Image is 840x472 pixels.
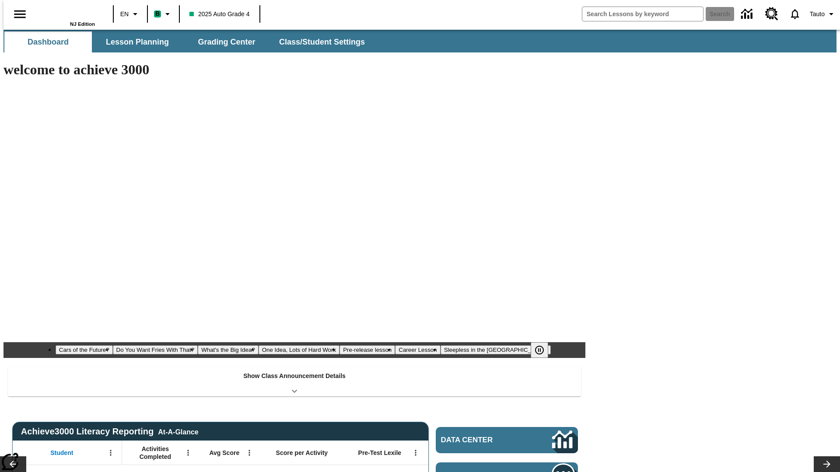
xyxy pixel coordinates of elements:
[198,345,259,354] button: Slide 3 What's the Big Idea?
[155,8,160,19] span: B
[209,449,239,457] span: Avg Score
[116,6,144,22] button: Language: EN, Select a language
[4,31,92,52] button: Dashboard
[198,37,255,47] span: Grading Center
[56,345,113,354] button: Slide 1 Cars of the Future?
[531,342,548,358] button: Pause
[259,345,339,354] button: Slide 4 One Idea, Lots of Hard Work
[358,449,402,457] span: Pre-Test Lexile
[276,449,328,457] span: Score per Activity
[94,31,181,52] button: Lesson Planning
[760,2,784,26] a: Resource Center, Will open in new tab
[38,3,95,27] div: Home
[395,345,440,354] button: Slide 6 Career Lesson
[189,10,250,19] span: 2025 Auto Grade 4
[3,30,836,52] div: SubNavbar
[38,4,95,21] a: Home
[113,345,198,354] button: Slide 2 Do You Want Fries With That?
[736,2,760,26] a: Data Center
[441,436,523,444] span: Data Center
[106,37,169,47] span: Lesson Planning
[50,449,73,457] span: Student
[409,446,422,459] button: Open Menu
[183,31,270,52] button: Grading Center
[243,371,346,381] p: Show Class Announcement Details
[104,446,117,459] button: Open Menu
[28,37,69,47] span: Dashboard
[339,345,395,354] button: Slide 5 Pre-release lesson
[810,10,825,19] span: Tauto
[806,6,840,22] button: Profile/Settings
[243,446,256,459] button: Open Menu
[158,427,198,436] div: At-A-Glance
[7,1,33,27] button: Open side menu
[441,345,551,354] button: Slide 7 Sleepless in the Animal Kingdom
[279,37,365,47] span: Class/Student Settings
[120,10,129,19] span: EN
[70,21,95,27] span: NJ Edition
[582,7,703,21] input: search field
[8,366,581,396] div: Show Class Announcement Details
[784,3,806,25] a: Notifications
[814,456,840,472] button: Lesson carousel, Next
[436,427,578,453] a: Data Center
[272,31,372,52] button: Class/Student Settings
[3,62,585,78] h1: welcome to achieve 3000
[150,6,176,22] button: Boost Class color is mint green. Change class color
[182,446,195,459] button: Open Menu
[3,31,373,52] div: SubNavbar
[531,342,557,358] div: Pause
[126,445,184,461] span: Activities Completed
[21,427,199,437] span: Achieve3000 Literacy Reporting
